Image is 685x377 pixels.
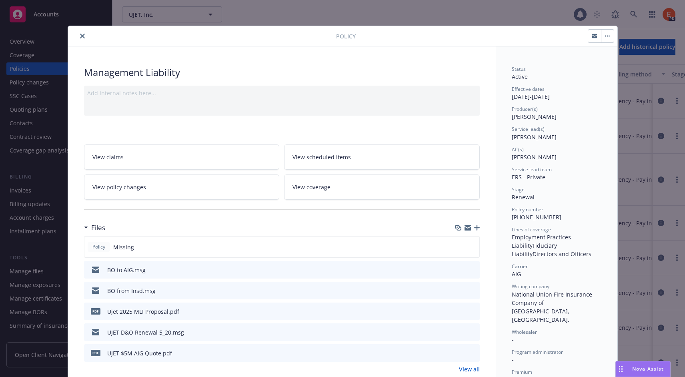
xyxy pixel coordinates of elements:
[512,106,538,112] span: Producer(s)
[284,174,480,200] a: View coverage
[92,153,124,161] span: View claims
[84,174,280,200] a: View policy changes
[512,270,521,278] span: AIG
[84,223,105,233] div: Files
[457,349,463,357] button: download file
[512,369,532,375] span: Premium
[457,266,463,274] button: download file
[512,242,559,258] span: Fiduciary Liability
[92,183,146,191] span: View policy changes
[512,263,528,270] span: Carrier
[107,287,156,295] div: BO from Insd.msg
[512,213,561,221] span: [PHONE_NUMBER]
[84,144,280,170] a: View claims
[78,31,87,41] button: close
[512,86,601,101] div: [DATE] - [DATE]
[469,307,477,316] button: preview file
[512,146,524,153] span: AC(s)
[512,166,552,173] span: Service lead team
[107,266,146,274] div: BO to AIG.msg
[512,133,557,141] span: [PERSON_NAME]
[512,73,528,80] span: Active
[459,365,480,373] a: View all
[469,287,477,295] button: preview file
[469,266,477,274] button: preview file
[512,86,545,92] span: Effective dates
[457,328,463,337] button: download file
[512,186,525,193] span: Stage
[512,126,545,132] span: Service lead(s)
[512,206,543,213] span: Policy number
[512,193,535,201] span: Renewal
[615,361,671,377] button: Nova Assist
[107,307,179,316] div: Ujet 2025 MLI Proposal.pdf
[91,243,107,251] span: Policy
[292,183,330,191] span: View coverage
[533,250,591,258] span: Directors and Officers
[616,361,626,377] div: Drag to move
[512,349,563,355] span: Program administrator
[512,233,573,249] span: Employment Practices Liability
[512,283,549,290] span: Writing company
[91,223,105,233] h3: Files
[91,350,100,356] span: pdf
[512,356,514,363] span: -
[632,365,664,372] span: Nova Assist
[292,153,351,161] span: View scheduled items
[336,32,356,40] span: Policy
[457,307,463,316] button: download file
[512,66,526,72] span: Status
[87,89,477,97] div: Add internal notes here...
[457,287,463,295] button: download file
[512,291,594,323] span: National Union Fire Insurance Company of [GEOGRAPHIC_DATA], [GEOGRAPHIC_DATA].
[469,328,477,337] button: preview file
[512,153,557,161] span: [PERSON_NAME]
[512,336,514,343] span: -
[113,243,134,251] span: Missing
[469,349,477,357] button: preview file
[107,349,172,357] div: UJET $5M AIG Quote.pdf
[512,113,557,120] span: [PERSON_NAME]
[107,328,184,337] div: UJET D&O Renewal 5_20.msg
[91,308,100,314] span: pdf
[512,173,545,181] span: ERS - Private
[284,144,480,170] a: View scheduled items
[512,329,537,335] span: Wholesaler
[84,66,480,79] div: Management Liability
[512,226,551,233] span: Lines of coverage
